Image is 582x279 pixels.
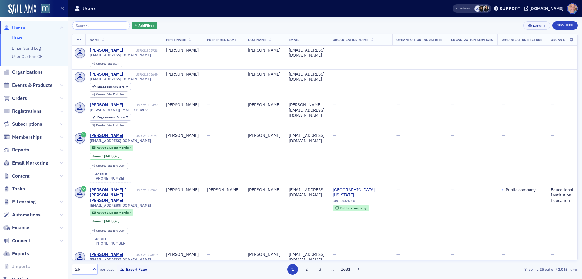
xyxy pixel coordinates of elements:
a: SailAMX [8,4,36,14]
div: [PERSON_NAME] [248,133,280,138]
div: [EMAIL_ADDRESS][DOMAIN_NAME] [289,133,324,144]
button: [DOMAIN_NAME] [524,6,566,11]
span: — [207,133,210,138]
strong: 42,015 [554,267,568,272]
a: [PERSON_NAME] "[PERSON_NAME]" [PERSON_NAME] [90,187,135,203]
span: Last Name [248,38,266,42]
div: [PERSON_NAME] [166,102,199,108]
button: 1 [287,264,298,275]
div: USR-21305171 [124,134,158,138]
span: — [551,47,554,53]
a: New User [552,21,578,30]
span: Student Member [107,210,131,215]
a: Imports [3,263,30,270]
span: Organization Industries [396,38,443,42]
span: — [502,133,505,138]
div: End User [96,124,125,127]
span: Organization Sectors [502,38,543,42]
div: [PERSON_NAME] [248,72,280,77]
span: Lauren McDonough [479,5,485,12]
span: Organization Name [333,38,369,42]
span: Email Marketing [12,160,48,166]
span: [DATE] [104,219,113,223]
span: — [451,187,454,192]
div: [EMAIL_ADDRESS][DOMAIN_NAME] [289,252,324,263]
span: Profile [567,3,578,14]
div: [PERSON_NAME] [248,252,280,257]
a: Organizations [3,69,43,76]
span: E-Learning [12,199,36,205]
span: — [502,71,505,77]
span: First Name [166,38,186,42]
span: Created Via : [96,92,113,96]
button: Export Page [117,265,150,274]
span: Imports [12,263,30,270]
div: [EMAIL_ADDRESS][DOMAIN_NAME] [289,72,324,82]
span: — [396,47,400,53]
div: USR-21305649 [124,73,158,77]
label: per page [100,267,115,272]
h1: Users [82,5,97,12]
span: — [396,187,400,192]
span: Content [12,173,30,179]
a: Users [3,25,25,31]
div: (2d) [104,154,119,158]
span: Tyra Washington [483,5,489,12]
a: Active Student Member [92,146,131,150]
a: Finance [3,224,29,231]
div: Public company [506,187,536,193]
span: Name [90,38,99,42]
a: [PHONE_NUMBER] [95,176,127,181]
div: [PERSON_NAME] [207,187,239,193]
div: Public company [340,206,366,210]
div: [PERSON_NAME] [166,48,199,53]
a: Tasks [3,185,25,192]
span: [EMAIL_ADDRESS][DOMAIN_NAME] [90,203,151,208]
span: — [451,133,454,138]
span: Connect [12,237,30,244]
span: Created Via : [96,229,113,233]
span: • [502,187,503,193]
a: User Custom CPE [12,54,45,59]
div: [DOMAIN_NAME] [530,6,564,11]
div: [PERSON_NAME] [248,102,280,108]
div: Joined: 2025-09-13 00:00:00 [90,153,122,160]
div: [PERSON_NAME] [90,48,123,53]
a: [GEOGRAPHIC_DATA][US_STATE] ([GEOGRAPHIC_DATA], [GEOGRAPHIC_DATA]) [333,187,388,198]
span: Exports [12,250,29,257]
a: View Homepage [36,4,50,14]
div: Created Via: End User [90,122,128,129]
div: [EMAIL_ADDRESS][DOMAIN_NAME] [289,187,324,198]
div: [PERSON_NAME] [248,187,280,193]
div: mobile [95,173,127,176]
a: Automations [3,212,41,218]
div: Staff [96,62,119,66]
span: — [333,252,336,257]
div: USR-21304819 [124,253,158,257]
span: Joined : [92,154,104,158]
span: Organizations [12,69,43,76]
span: — [551,102,554,107]
div: Created Via: Staff [90,61,122,67]
div: [PERSON_NAME] [166,72,199,77]
div: (2d) [104,219,119,223]
span: Reports [12,147,29,153]
span: University of Maryland Global Campus (Adelphi, MD) [333,187,388,198]
span: Email [289,38,299,42]
a: [PERSON_NAME] [90,102,123,108]
span: — [396,71,400,77]
span: — [207,71,210,77]
span: — [451,252,454,257]
div: Created Via: End User [90,228,128,234]
div: [PERSON_NAME] [90,133,123,138]
div: End User [96,93,125,96]
span: — [396,133,400,138]
span: Active [97,145,107,150]
span: — [451,47,454,53]
div: Also [456,6,462,10]
div: Active: Active: Student Member [90,209,134,216]
span: Finance [12,224,29,231]
div: Support [500,6,520,11]
img: SailAMX [41,4,50,13]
